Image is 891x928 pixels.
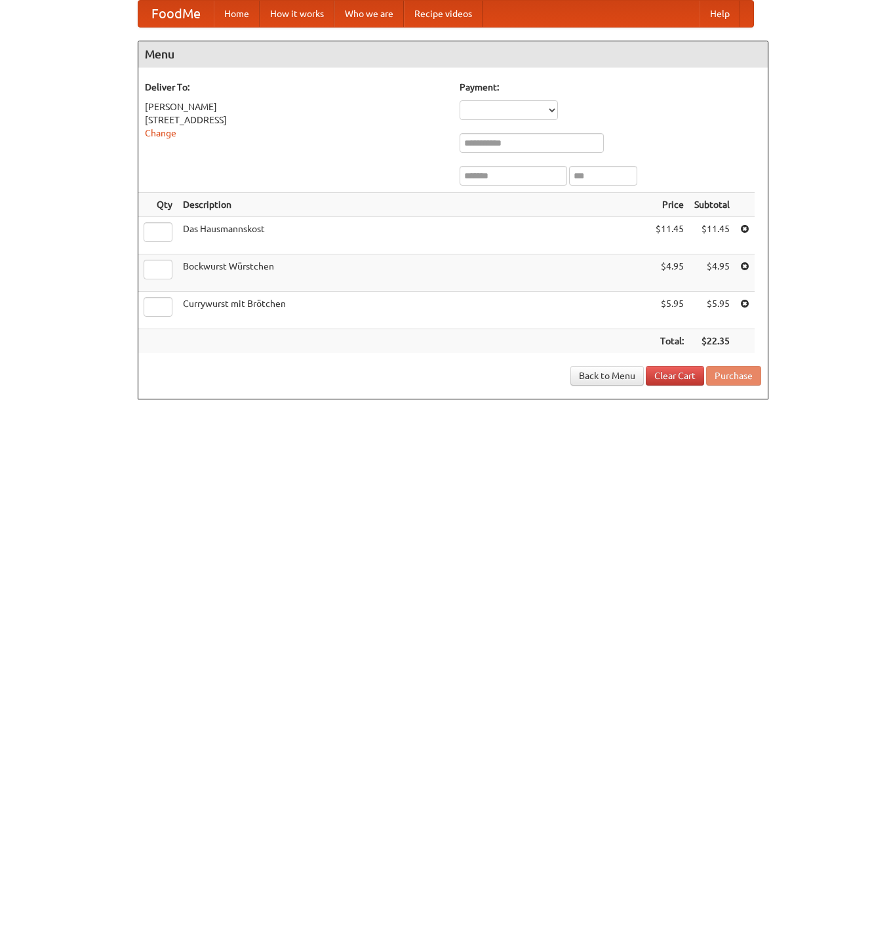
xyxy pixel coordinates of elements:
[145,128,176,138] a: Change
[650,254,689,292] td: $4.95
[145,100,446,113] div: [PERSON_NAME]
[650,329,689,353] th: Total:
[138,1,214,27] a: FoodMe
[145,113,446,127] div: [STREET_ADDRESS]
[214,1,260,27] a: Home
[460,81,761,94] h5: Payment:
[646,366,704,386] a: Clear Cart
[178,254,650,292] td: Bockwurst Würstchen
[650,292,689,329] td: $5.95
[689,217,735,254] td: $11.45
[260,1,334,27] a: How it works
[689,329,735,353] th: $22.35
[138,193,178,217] th: Qty
[138,41,768,68] h4: Menu
[178,193,650,217] th: Description
[178,217,650,254] td: Das Hausmannskost
[145,81,446,94] h5: Deliver To:
[404,1,483,27] a: Recipe videos
[706,366,761,386] button: Purchase
[700,1,740,27] a: Help
[570,366,644,386] a: Back to Menu
[178,292,650,329] td: Currywurst mit Brötchen
[689,292,735,329] td: $5.95
[650,193,689,217] th: Price
[334,1,404,27] a: Who we are
[650,217,689,254] td: $11.45
[689,254,735,292] td: $4.95
[689,193,735,217] th: Subtotal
